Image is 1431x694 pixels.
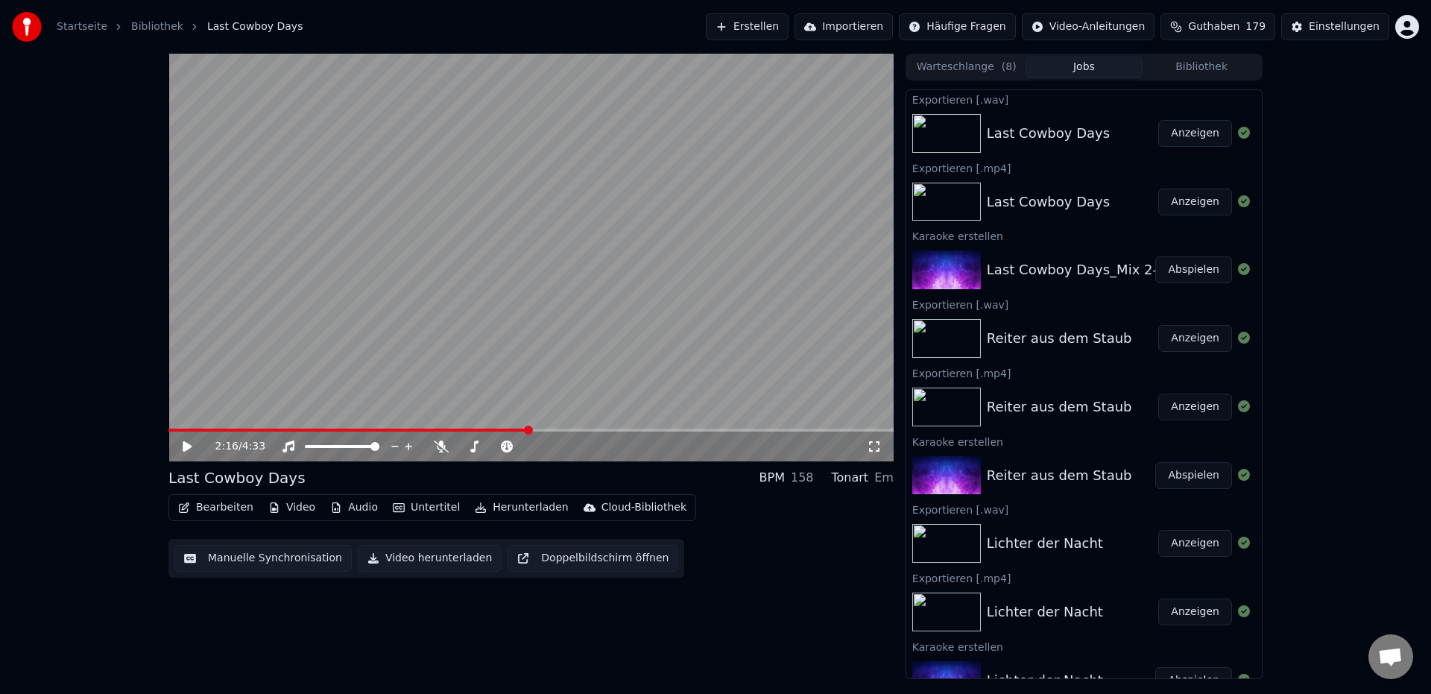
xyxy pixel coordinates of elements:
img: youka [12,12,42,42]
button: Anzeigen [1158,530,1232,557]
div: Last Cowboy Days [987,192,1110,212]
button: Guthaben179 [1160,13,1275,40]
button: Abspielen [1155,462,1232,489]
button: Häufige Fragen [899,13,1016,40]
nav: breadcrumb [57,19,303,34]
button: Untertitel [387,497,466,518]
span: 2:16 [215,439,238,454]
div: Lichter der Nacht [987,602,1103,622]
button: Anzeigen [1158,189,1232,215]
button: Anzeigen [1158,599,1232,625]
div: Exportieren [.wav] [906,295,1262,313]
div: Exportieren [.wav] [906,90,1262,108]
div: Lichter der Nacht [987,533,1103,554]
div: Exportieren [.wav] [906,500,1262,518]
div: BPM [759,469,785,487]
button: Abspielen [1155,667,1232,694]
div: Karaoke erstellen [906,432,1262,450]
button: Anzeigen [1158,394,1232,420]
div: / [215,439,251,454]
button: Bearbeiten [172,497,259,518]
button: Video herunterladen [358,545,502,572]
div: Reiter aus dem Staub [987,465,1132,486]
div: Karaoke erstellen [906,637,1262,655]
span: ( 8 ) [1002,60,1017,75]
button: Video [262,497,321,518]
button: Jobs [1026,57,1143,78]
a: Bibliothek [131,19,183,34]
span: Guthaben [1188,19,1239,34]
button: Erstellen [706,13,789,40]
div: Last Cowboy Days [987,123,1110,144]
div: Karaoke erstellen [906,227,1262,245]
button: Audio [324,497,384,518]
button: Bibliothek [1143,57,1260,78]
div: Cloud-Bibliothek [601,500,686,515]
div: Reiter aus dem Staub [987,397,1132,417]
button: Warteschlange [908,57,1026,78]
div: Last Cowboy Days [168,467,306,488]
button: Anzeigen [1158,120,1232,147]
div: Lichter der Nacht [987,670,1103,691]
a: Startseite [57,19,107,34]
button: Importieren [795,13,893,40]
div: 158 [791,469,814,487]
div: Em [874,469,894,487]
div: Exportieren [.mp4] [906,569,1262,587]
button: Herunterladen [469,497,574,518]
div: Tonart [832,469,869,487]
div: Reiter aus dem Staub [987,328,1132,349]
span: 4:33 [242,439,265,454]
div: Exportieren [.mp4] [906,159,1262,177]
span: 179 [1245,19,1266,34]
button: Doppelbildschirm öffnen [508,545,678,572]
button: Anzeigen [1158,325,1232,352]
span: Last Cowboy Days [207,19,303,34]
button: Manuelle Synchronisation [174,545,352,572]
button: Video-Anleitungen [1022,13,1155,40]
button: Abspielen [1155,256,1232,283]
div: Chat öffnen [1368,634,1413,679]
div: Exportieren [.mp4] [906,364,1262,382]
div: Einstellungen [1309,19,1380,34]
button: Einstellungen [1281,13,1389,40]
